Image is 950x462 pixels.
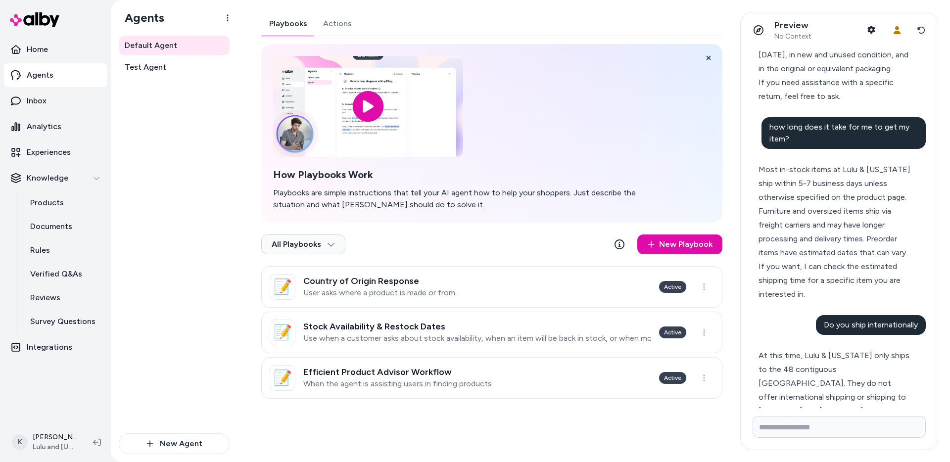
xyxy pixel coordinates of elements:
p: Use when a customer asks about stock availability, when an item will be back in stock, or when mo... [303,333,651,343]
a: Rules [20,238,107,262]
button: New Agent [119,433,230,454]
p: Verified Q&As [30,268,82,280]
p: Preview [774,20,811,31]
a: Inbox [4,89,107,113]
button: Knowledge [4,166,107,190]
div: If you need assistance with a specific return, feel free to ask. [759,76,911,103]
input: Write your prompt here [753,416,926,438]
div: 📝 [270,365,295,391]
h1: Agents [117,10,164,25]
p: Agents [27,69,53,81]
p: Inbox [27,95,47,107]
a: 📝Efficient Product Advisor WorkflowWhen the agent is assisting users in finding productsActive [261,357,722,399]
span: All Playbooks [272,239,335,249]
p: [PERSON_NAME] [33,432,77,442]
a: Products [20,191,107,215]
a: Survey Questions [20,310,107,333]
a: New Playbook [637,234,722,254]
div: Active [659,281,686,293]
p: Analytics [27,121,61,133]
div: Active [659,326,686,338]
span: No Context [774,32,811,41]
h2: How Playbooks Work [273,169,653,181]
div: 📝 [270,320,295,345]
a: Documents [20,215,107,238]
h3: Country of Origin Response [303,276,457,286]
p: Integrations [27,341,72,353]
button: K[PERSON_NAME]Lulu and [US_STATE] [6,426,85,458]
a: Integrations [4,335,107,359]
a: Verified Q&As [20,262,107,286]
a: 📝Stock Availability & Restock DatesUse when a customer asks about stock availability, when an ite... [261,312,722,353]
span: Lulu and [US_STATE] [33,442,77,452]
a: Agents [4,63,107,87]
p: Rules [30,244,50,256]
div: Most in-stock items at Lulu & [US_STATE] ship within 5-7 business days unless otherwise specified... [759,163,911,260]
a: Home [4,38,107,61]
a: Reviews [20,286,107,310]
p: User asks where a product is made or from. [303,288,457,298]
span: Do you ship internationally [824,320,918,329]
span: Default Agent [125,40,177,51]
p: When the agent is assisting users in finding products [303,379,492,389]
a: 📝Country of Origin ResponseUser asks where a product is made or from.Active [261,266,722,308]
p: Knowledge [27,172,68,184]
p: Products [30,197,64,209]
button: All Playbooks [261,234,345,254]
span: how long does it take for me to get my item? [769,122,909,143]
span: Test Agent [125,61,166,73]
a: Default Agent [119,36,230,55]
p: Reviews [30,292,60,304]
div: If you want, I can check the estimated shipping time for a specific item you are interested in. [759,260,911,301]
span: At this time, Lulu & [US_STATE] only ships to the 48 contiguous [GEOGRAPHIC_DATA]. They do not of... [759,351,909,416]
a: Analytics [4,115,107,139]
span: K [12,434,28,450]
button: Actions [315,12,360,36]
div: 📝 [270,274,295,300]
button: Playbooks [261,12,315,36]
a: Test Agent [119,57,230,77]
p: Home [27,44,48,55]
p: Experiences [27,146,71,158]
h3: Efficient Product Advisor Workflow [303,367,492,377]
img: alby Logo [10,12,59,27]
p: Documents [30,221,72,232]
a: Experiences [4,140,107,164]
div: Active [659,372,686,384]
h3: Stock Availability & Restock Dates [303,322,651,331]
p: Playbooks are simple instructions that tell your AI agent how to help your shoppers. Just describ... [273,187,653,211]
p: Survey Questions [30,316,95,327]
